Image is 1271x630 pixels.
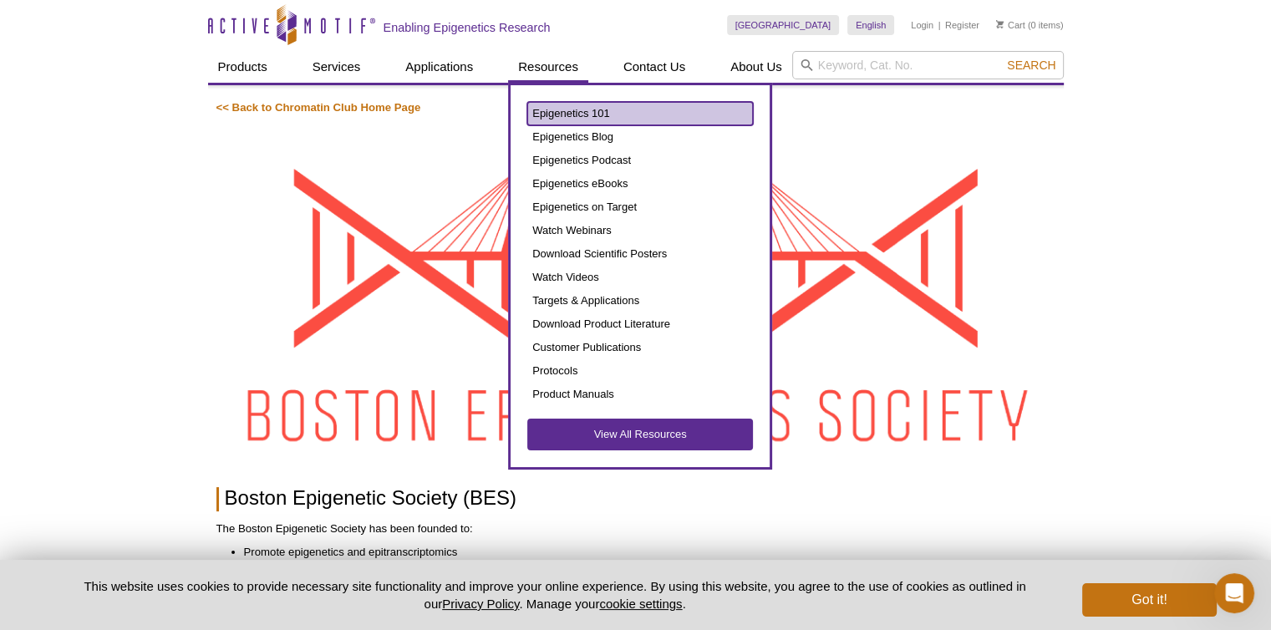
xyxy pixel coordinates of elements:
a: Epigenetics on Target [527,196,753,219]
p: This website uses cookies to provide necessary site functionality and improve your online experie... [55,577,1055,612]
h1: Boston Epigenetic Society (BES) [216,487,1055,511]
a: About Us [720,51,792,83]
a: << Back to Chromatin Club Home Page [216,101,421,114]
button: Search [1002,58,1060,73]
button: cookie settings [599,597,682,611]
a: View All Resources [527,419,753,450]
a: English [847,15,894,35]
input: Keyword, Cat. No. [792,51,1064,79]
a: Resources [508,51,588,83]
a: [GEOGRAPHIC_DATA] [727,15,840,35]
a: Epigenetics Blog [527,125,753,149]
img: Your Cart [996,20,1004,28]
li: (0 items) [996,15,1064,35]
a: Epigenetics Podcast [527,149,753,172]
a: Products [208,51,277,83]
a: Cart [996,19,1025,31]
a: Epigenetics eBooks [527,172,753,196]
span: Search [1007,58,1055,72]
li: Promote epigenetics and epitranscriptomics [244,545,1039,560]
a: Customer Publications [527,336,753,359]
a: Services [302,51,371,83]
li: | [938,15,941,35]
a: Targets & Applications [527,289,753,312]
a: Protocols [527,359,753,383]
iframe: Intercom live chat [1214,573,1254,613]
a: Epigenetics 101 [527,102,753,125]
a: Product Manuals [527,383,753,406]
a: Login [911,19,933,31]
a: Watch Webinars [527,219,753,242]
img: Boston Epigenetic Society Seminar Series [216,132,1055,466]
h2: Enabling Epigenetics Research [384,20,551,35]
a: Register [945,19,979,31]
a: Watch Videos [527,266,753,289]
a: Applications [395,51,483,83]
p: The Boston Epigenetic Society has been founded to: [216,521,1055,536]
a: Download Scientific Posters [527,242,753,266]
button: Got it! [1082,583,1216,617]
a: Download Product Literature [527,312,753,336]
a: Privacy Policy [442,597,519,611]
a: Contact Us [613,51,695,83]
